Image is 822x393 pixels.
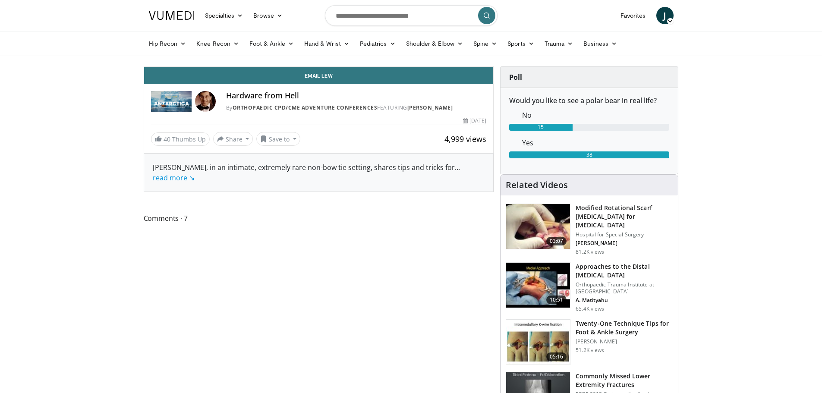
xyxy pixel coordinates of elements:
[546,237,567,245] span: 03:07
[444,134,486,144] span: 4,999 views
[546,296,567,304] span: 10:51
[153,162,485,183] div: [PERSON_NAME], in an intimate, extremely rare non-bow tie setting, shares tips and tricks for
[200,7,249,24] a: Specialties
[256,132,300,146] button: Save to
[299,35,355,52] a: Hand & Wrist
[539,35,579,52] a: Trauma
[213,132,253,146] button: Share
[506,262,673,312] a: 10:51 Approaches to the Distal [MEDICAL_DATA] Orthopaedic Trauma Institute at [GEOGRAPHIC_DATA] A...
[615,7,651,24] a: Favorites
[576,338,673,345] p: [PERSON_NAME]
[576,262,673,280] h3: Approaches to the Distal [MEDICAL_DATA]
[509,151,669,158] div: 38
[506,263,570,308] img: d5ySKFN8UhyXrjO34xMDoxOjBrO-I4W8_9.150x105_q85_crop-smart_upscale.jpg
[506,320,570,365] img: 6702e58c-22b3-47ce-9497-b1c0ae175c4c.150x105_q85_crop-smart_upscale.jpg
[516,110,676,120] dd: No
[576,305,604,312] p: 65.4K views
[164,135,170,143] span: 40
[144,67,494,84] a: Email Lew
[506,204,673,255] a: 03:07 Modified Rotational Scarf [MEDICAL_DATA] for [MEDICAL_DATA] Hospital for Special Surgery [P...
[151,132,210,146] a: 40 Thumbs Up
[576,240,673,247] p: [PERSON_NAME]
[244,35,299,52] a: Foot & Ankle
[576,297,673,304] p: A. Matityahu
[149,11,195,20] img: VuMedi Logo
[578,35,622,52] a: Business
[191,35,244,52] a: Knee Recon
[463,117,486,125] div: [DATE]
[576,231,673,238] p: Hospital for Special Surgery
[226,91,487,101] h4: Hardware from Hell
[144,35,192,52] a: Hip Recon
[576,372,673,389] h3: Commonly Missed Lower Extremity Fractures
[355,35,401,52] a: Pediatrics
[502,35,539,52] a: Sports
[407,104,453,111] a: [PERSON_NAME]
[506,319,673,365] a: 05:16 Twenty-One Technique Tips for Foot & Ankle Surgery [PERSON_NAME] 51.2K views
[546,352,567,361] span: 05:16
[576,347,604,354] p: 51.2K views
[509,72,522,82] strong: Poll
[576,248,604,255] p: 81.2K views
[233,104,378,111] a: Orthopaedic CPD/CME Adventure Conferences
[226,104,487,112] div: By FEATURING
[506,180,568,190] h4: Related Videos
[248,7,288,24] a: Browse
[509,97,669,105] h6: Would you like to see a polar bear in real life?
[151,91,192,112] img: Orthopaedic CPD/CME Adventure Conferences
[576,281,673,295] p: Orthopaedic Trauma Institute at [GEOGRAPHIC_DATA]
[401,35,468,52] a: Shoulder & Elbow
[506,204,570,249] img: Scarf_Osteotomy_100005158_3.jpg.150x105_q85_crop-smart_upscale.jpg
[144,213,494,224] span: Comments 7
[195,91,216,112] img: Avatar
[516,138,676,148] dd: Yes
[468,35,502,52] a: Spine
[325,5,498,26] input: Search topics, interventions
[576,319,673,336] h3: Twenty-One Technique Tips for Foot & Ankle Surgery
[576,204,673,230] h3: Modified Rotational Scarf [MEDICAL_DATA] for [MEDICAL_DATA]
[509,124,573,131] div: 15
[153,173,195,182] a: read more ↘
[656,7,674,24] a: J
